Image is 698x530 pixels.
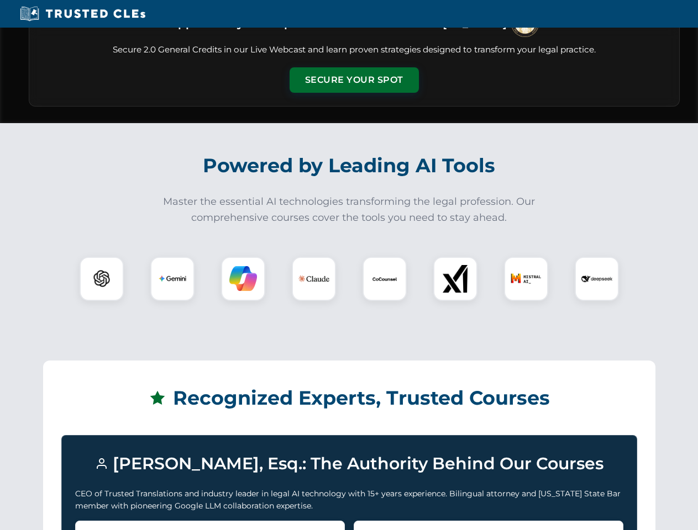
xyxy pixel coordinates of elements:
div: CoCounsel [363,257,407,301]
img: Mistral AI Logo [511,263,542,294]
div: Mistral AI [504,257,548,301]
img: DeepSeek Logo [581,263,612,294]
div: xAI [433,257,477,301]
div: ChatGPT [80,257,124,301]
img: xAI Logo [442,265,469,293]
h2: Recognized Experts, Trusted Courses [61,379,637,417]
img: Trusted CLEs [17,6,149,22]
button: Secure Your Spot [290,67,419,93]
h3: [PERSON_NAME], Esq.: The Authority Behind Our Courses [75,449,623,479]
img: Gemini Logo [159,265,186,293]
p: CEO of Trusted Translations and industry leader in legal AI technology with 15+ years experience.... [75,487,623,512]
div: Claude [292,257,336,301]
img: CoCounsel Logo [371,265,398,293]
h2: Powered by Leading AI Tools [43,146,655,185]
p: Secure 2.0 General Credits in our Live Webcast and learn proven strategies designed to transform ... [43,44,666,56]
div: Gemini [150,257,195,301]
div: DeepSeek [575,257,619,301]
img: ChatGPT Logo [86,263,118,295]
img: Copilot Logo [229,265,257,293]
div: Copilot [221,257,265,301]
p: Master the essential AI technologies transforming the legal profession. Our comprehensive courses... [156,194,543,226]
img: Claude Logo [298,263,329,294]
